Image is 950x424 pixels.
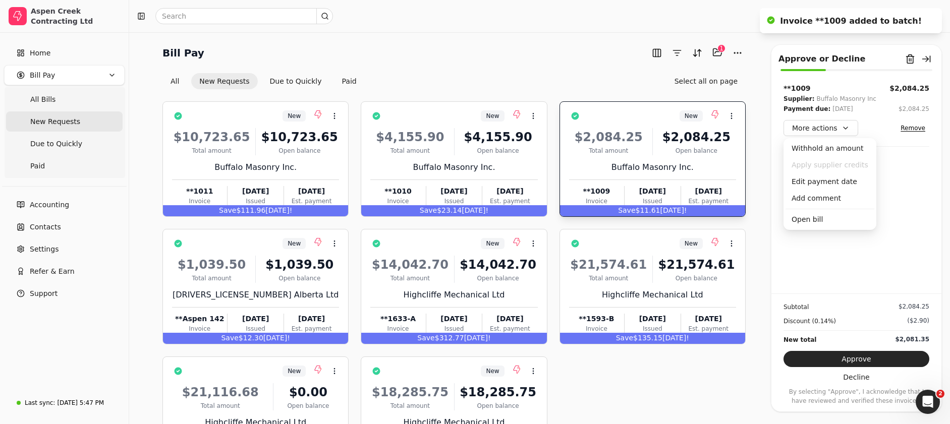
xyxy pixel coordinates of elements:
[30,244,59,255] span: Settings
[618,206,635,214] span: Save
[717,44,725,52] div: 1
[284,314,339,324] div: [DATE]
[4,65,125,85] button: Bill Pay
[786,190,874,207] div: Add comment
[31,6,120,26] div: Aspen Creek Contracting Ltd
[784,302,809,312] div: Subtotal
[889,83,929,94] button: $2,084.25
[30,288,58,299] span: Support
[6,134,123,154] a: Due to Quickly
[569,128,648,146] div: $2,084.25
[625,197,680,206] div: Issued
[482,314,537,324] div: [DATE]
[30,70,55,81] span: Bill Pay
[895,335,929,344] div: $2,081.35
[30,222,61,232] span: Contacts
[172,289,339,301] div: [DRIVERS_LICENSE_NUMBER] Alberta Ltd
[426,324,482,333] div: Issued
[459,128,538,146] div: $4,155.90
[172,146,251,155] div: Total amount
[4,261,125,281] button: Refer & Earn
[30,116,80,127] span: New Requests
[569,274,648,283] div: Total amount
[4,43,125,63] a: Home
[462,206,488,214] span: [DATE]!
[784,335,816,345] div: New total
[30,48,50,58] span: Home
[569,161,736,173] div: Buffalo Masonry Inc.
[162,73,365,89] div: Invoice filter options
[459,401,538,410] div: Open balance
[486,111,499,120] span: New
[832,104,853,114] div: [DATE]
[897,122,929,134] button: Remove
[172,274,251,283] div: Total amount
[25,398,55,407] div: Last sync:
[361,333,546,344] div: $312.77
[482,197,537,206] div: Est. payment
[666,73,746,89] button: Select all on page
[6,156,123,176] a: Paid
[263,334,290,342] span: [DATE]!
[784,369,929,385] button: Decline
[260,256,339,274] div: $1,039.50
[172,401,269,410] div: Total amount
[334,73,365,89] button: Paid
[657,256,736,274] div: $21,574.61
[459,383,538,401] div: $18,285.75
[30,266,75,277] span: Refer & Earn
[370,289,537,301] div: Highcliffe Mechanical Ltd
[417,334,434,342] span: Save
[288,239,301,248] span: New
[162,73,187,89] button: All
[916,390,940,414] iframe: Intercom live chat
[163,205,348,216] div: $111.96
[221,334,238,342] span: Save
[219,206,236,214] span: Save
[155,8,333,24] input: Search
[778,53,865,65] div: Approve or Decline
[816,94,876,104] div: Buffalo Masonry Inc
[172,383,269,401] div: $21,116.68
[625,324,680,333] div: Issued
[361,205,546,216] div: $23.14
[786,140,874,157] div: Withhold an amount
[625,186,680,197] div: [DATE]
[370,256,450,274] div: $14,042.70
[907,316,929,325] div: ($2.90)
[899,104,929,114] button: $2,084.25
[936,390,944,398] span: 2
[420,206,437,214] span: Save
[284,197,339,206] div: Est. payment
[784,387,929,405] p: By selecting "Approve", I acknowledge that I have reviewed and verified these invoices.
[482,186,537,197] div: [DATE]
[662,334,689,342] span: [DATE]!
[569,324,624,333] div: Invoice
[784,120,858,136] button: More actions
[685,111,698,120] span: New
[6,111,123,132] a: New Requests
[30,139,82,149] span: Due to Quickly
[899,104,929,113] div: $2,084.25
[464,334,491,342] span: [DATE]!
[784,104,830,114] div: Payment due:
[284,186,339,197] div: [DATE]
[459,146,538,155] div: Open balance
[172,128,251,146] div: $10,723.65
[569,256,648,274] div: $21,574.61
[4,283,125,304] button: Support
[784,138,876,230] div: More actions
[560,205,745,216] div: $11.61
[899,302,929,311] div: $2,084.25
[709,44,725,60] button: Batch (1)
[657,128,736,146] div: $2,084.25
[786,157,874,173] button: Apply supplier credits
[172,197,227,206] div: Invoice
[681,314,736,324] div: [DATE]
[560,333,745,344] div: $135.15
[228,314,283,324] div: [DATE]
[260,128,339,146] div: $10,723.65
[370,197,425,206] div: Invoice
[780,15,922,27] div: Invoice **1009 added to batch!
